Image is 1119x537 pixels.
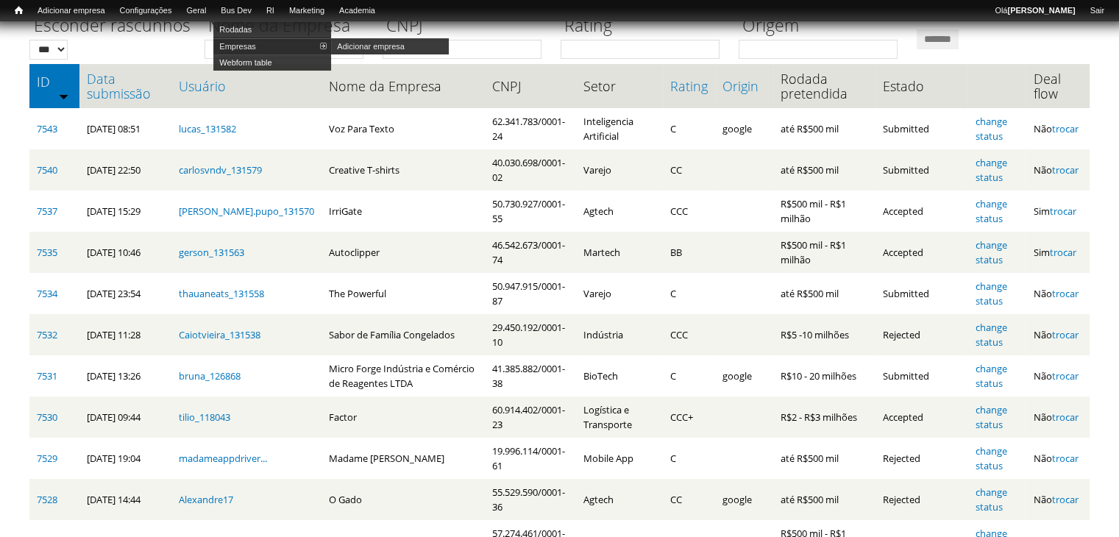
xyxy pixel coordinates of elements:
a: change status [975,115,1006,143]
td: Indústria [576,314,662,355]
a: change status [975,486,1006,513]
td: Não [1026,396,1090,438]
a: gerson_131563 [179,246,244,259]
td: google [715,355,774,396]
td: [DATE] 14:44 [79,479,171,520]
td: Agtech [576,191,662,232]
td: Accepted [875,396,968,438]
td: Não [1026,108,1090,149]
td: Submitted [875,355,968,396]
a: madameappdriver... [179,452,267,465]
a: trocar [1051,287,1078,300]
td: 50.947.915/0001-87 [485,273,577,314]
td: R$5 -10 milhões [773,314,875,355]
td: até R$500 mil [773,479,875,520]
th: CNPJ [485,64,577,108]
a: 7543 [37,122,57,135]
td: [DATE] 08:51 [79,108,171,149]
a: Alexandre17 [179,493,233,506]
a: tilio_118043 [179,410,230,424]
a: [PERSON_NAME].pupo_131570 [179,205,314,218]
label: Nome da Empresa [205,13,373,40]
a: trocar [1049,205,1076,218]
td: CC [663,479,715,520]
td: Factor [322,396,485,438]
td: Não [1026,314,1090,355]
td: BioTech [576,355,662,396]
td: até R$500 mil [773,149,875,191]
td: [DATE] 09:44 [79,396,171,438]
label: CNPJ [383,13,551,40]
a: trocar [1051,122,1078,135]
td: 40.030.698/0001-02 [485,149,577,191]
td: Accepted [875,232,968,273]
td: CCC+ [663,396,715,438]
a: 7529 [37,452,57,465]
a: 7534 [37,287,57,300]
td: O Gado [322,479,485,520]
td: 60.914.402/0001-23 [485,396,577,438]
a: Usuário [179,79,314,93]
a: change status [975,362,1006,390]
a: Sair [1082,4,1112,18]
td: [DATE] 15:29 [79,191,171,232]
a: change status [975,444,1006,472]
a: Bus Dev [213,4,259,18]
td: C [663,108,715,149]
td: [DATE] 23:54 [79,273,171,314]
a: Origin [722,79,767,93]
a: ID [37,74,72,89]
th: Rodada pretendida [773,64,875,108]
td: até R$500 mil [773,438,875,479]
strong: [PERSON_NAME] [1007,6,1075,15]
a: Rating [670,79,708,93]
td: 19.996.114/0001-61 [485,438,577,479]
td: Sabor de Família Congelados [322,314,485,355]
td: 41.385.882/0001-38 [485,355,577,396]
td: R$2 - R$3 milhões [773,396,875,438]
td: Micro Forge Indústria e Comércio de Reagentes LTDA [322,355,485,396]
span: Início [15,5,23,15]
td: Creative T-shirts [322,149,485,191]
a: trocar [1049,246,1076,259]
img: ordem crescente [59,91,68,101]
a: Academia [332,4,383,18]
a: change status [975,238,1006,266]
td: CCC [663,191,715,232]
a: trocar [1051,493,1078,506]
th: Estado [875,64,968,108]
td: [DATE] 10:46 [79,232,171,273]
label: Origem [739,13,907,40]
a: 7532 [37,328,57,341]
label: Esconder rascunhos [29,13,195,40]
td: R$10 - 20 milhões [773,355,875,396]
td: Sim [1026,232,1090,273]
td: Accepted [875,191,968,232]
td: Mobile App [576,438,662,479]
td: [DATE] 19:04 [79,438,171,479]
td: 62.341.783/0001-24 [485,108,577,149]
td: Voz Para Texto [322,108,485,149]
a: trocar [1051,452,1078,465]
a: Início [7,4,30,18]
a: 7537 [37,205,57,218]
label: Rating [561,13,729,40]
td: R$500 mil - R$1 milhão [773,232,875,273]
th: Deal flow [1026,64,1090,108]
td: Submitted [875,108,968,149]
a: RI [259,4,282,18]
td: 55.529.590/0001-36 [485,479,577,520]
td: [DATE] 22:50 [79,149,171,191]
td: Martech [576,232,662,273]
a: trocar [1051,369,1078,383]
td: Varejo [576,273,662,314]
td: Inteligencia Artificial [576,108,662,149]
td: C [663,355,715,396]
td: C [663,273,715,314]
td: Autoclipper [322,232,485,273]
a: carlosvndv_131579 [179,163,262,177]
td: 29.450.192/0001-10 [485,314,577,355]
td: Rejected [875,438,968,479]
a: 7528 [37,493,57,506]
td: C [663,438,715,479]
